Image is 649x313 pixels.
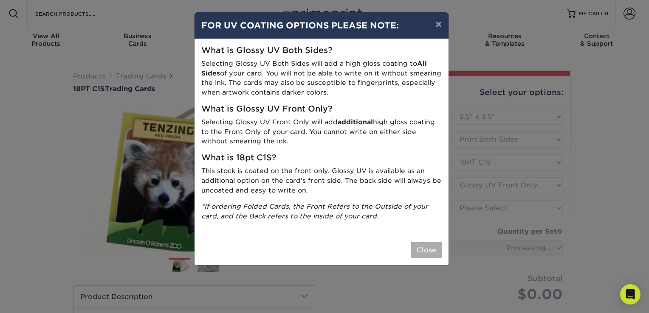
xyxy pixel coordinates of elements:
h5: What is 18pt C1S? [201,153,442,163]
p: Selecting Glossy UV Front Only will add high gloss coating to the Front Only of your card. You ca... [201,117,442,146]
i: *If ordering Folded Cards, the Front Refers to the Outside of your card, and the Back refers to t... [201,202,428,220]
p: This stock is coated on the front only. Glossy UV is available as an additional option on the car... [201,166,442,195]
strong: additional [338,118,373,126]
h4: FOR UV COATING OPTIONS PLEASE NOTE: [201,19,442,32]
div: Open Intercom Messenger [620,284,641,305]
strong: All Sides [201,59,427,77]
button: × [429,12,448,36]
h5: What is Glossy UV Front Only? [201,104,442,114]
p: Selecting Glossy UV Both Sides will add a high gloss coating to of your card. You will not be abl... [201,59,442,98]
button: Close [411,242,442,258]
h5: What is Glossy UV Both Sides? [201,46,442,56]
